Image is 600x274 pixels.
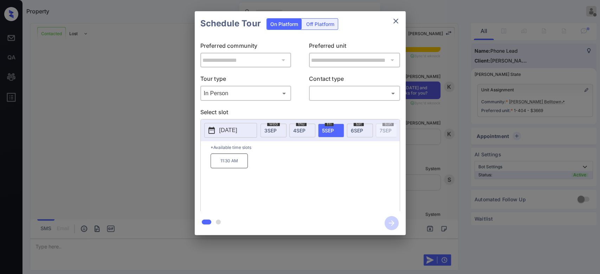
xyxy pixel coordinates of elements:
div: date-select [318,124,344,137]
p: 11:30 AM [211,154,248,168]
button: [DATE] [204,123,257,138]
span: thu [296,122,307,126]
span: 6 SEP [351,128,363,133]
p: Tour type [200,74,291,86]
p: *Available time slots [211,141,400,154]
p: Select slot [200,108,400,119]
span: 5 SEP [322,128,334,133]
div: In Person [202,87,290,99]
p: Contact type [309,74,400,86]
span: sat [354,122,364,126]
div: date-select [260,124,286,137]
span: 3 SEP [264,128,277,133]
span: fri [325,122,334,126]
button: close [389,14,403,28]
div: date-select [289,124,315,137]
div: Off Platform [303,19,338,30]
div: date-select [347,124,373,137]
span: wed [267,122,280,126]
p: Preferred unit [309,41,400,53]
p: [DATE] [219,126,237,135]
button: btn-next [380,214,403,232]
div: On Platform [267,19,302,30]
h2: Schedule Tour [195,11,266,36]
p: Preferred community [200,41,291,53]
span: 4 SEP [293,128,305,133]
